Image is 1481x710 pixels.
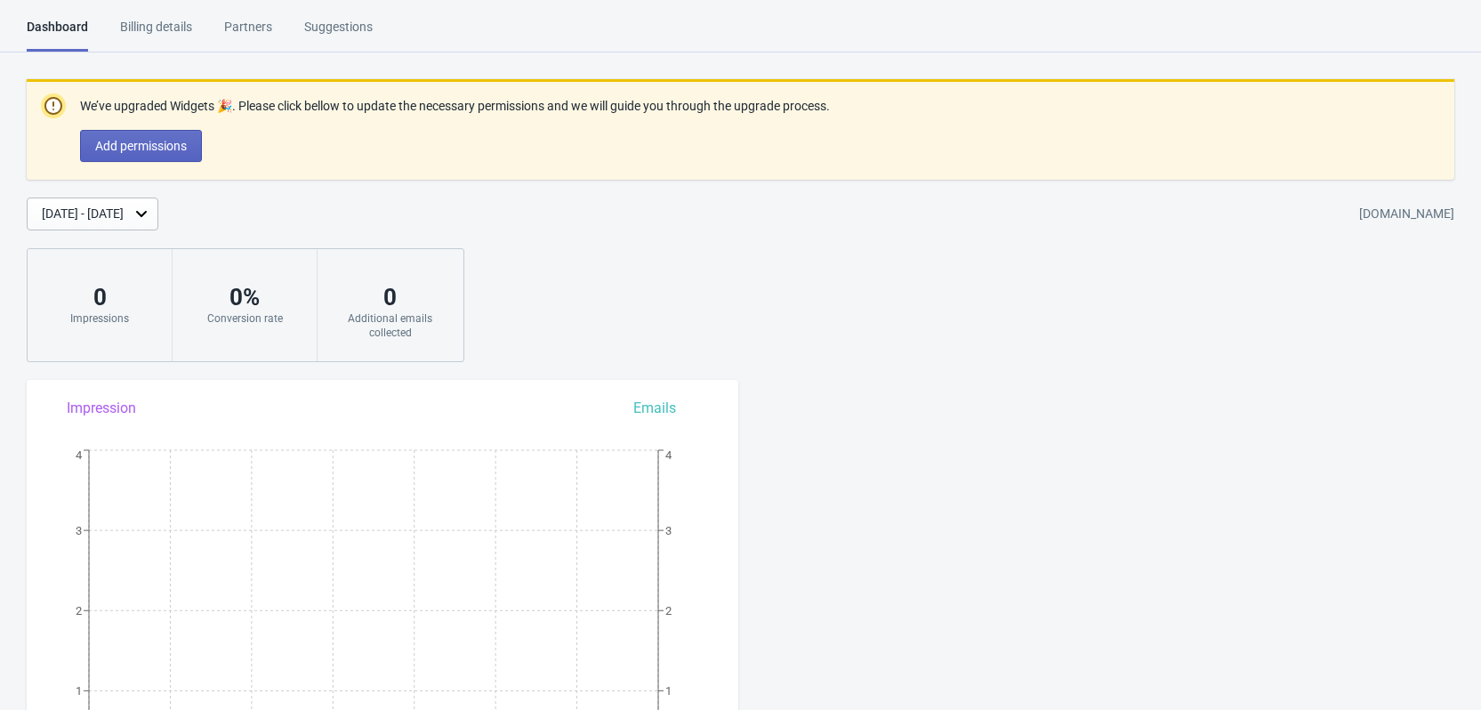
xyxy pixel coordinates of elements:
div: Conversion rate [190,311,299,326]
div: 0 [45,283,154,311]
tspan: 3 [76,524,82,537]
button: Add permissions [80,130,202,162]
div: Impressions [45,311,154,326]
div: Dashboard [27,18,88,52]
tspan: 4 [76,448,83,462]
div: 0 % [190,283,299,311]
p: We’ve upgraded Widgets 🎉. Please click bellow to update the necessary permissions and we will gui... [80,97,830,116]
tspan: 2 [76,604,82,617]
tspan: 4 [665,448,672,462]
div: Billing details [120,18,192,49]
tspan: 3 [665,524,672,537]
tspan: 1 [76,684,82,698]
div: Additional emails collected [335,311,445,340]
span: Add permissions [95,139,187,153]
div: 0 [335,283,445,311]
div: [DOMAIN_NAME] [1359,198,1454,230]
div: Partners [224,18,272,49]
tspan: 2 [665,604,672,617]
tspan: 1 [665,684,672,698]
div: Suggestions [304,18,373,49]
div: [DATE] - [DATE] [42,205,124,223]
